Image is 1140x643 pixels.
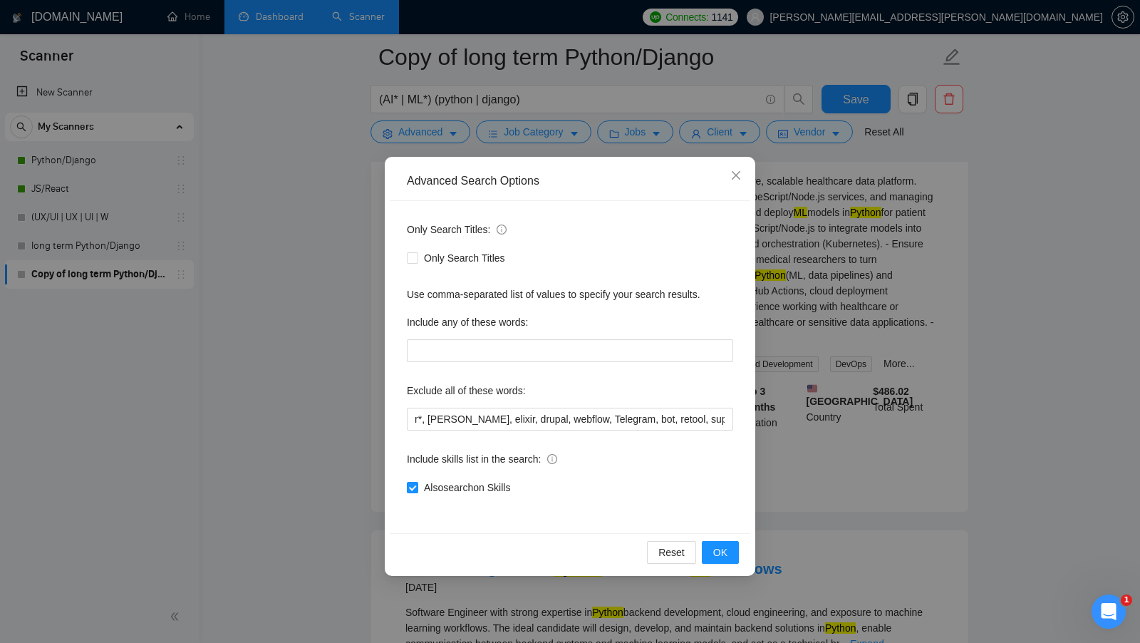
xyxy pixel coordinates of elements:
button: Close [717,157,755,195]
span: Only Search Titles [418,250,511,266]
button: OK [702,541,739,564]
button: Reset [647,541,696,564]
label: Include any of these words: [407,311,528,334]
span: close [730,170,742,181]
div: Advanced Search Options [407,173,733,189]
span: 1 [1121,595,1132,606]
span: Reset [658,545,685,560]
span: Include skills list in the search: [407,451,557,467]
span: info-circle [497,225,507,235]
div: Use comma-separated list of values to specify your search results. [407,287,733,302]
span: Also search on Skills [418,480,516,495]
span: OK [713,545,727,560]
span: Only Search Titles: [407,222,507,237]
iframe: Intercom live chat [1092,595,1126,629]
span: info-circle [547,454,557,464]
label: Exclude all of these words: [407,379,526,402]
